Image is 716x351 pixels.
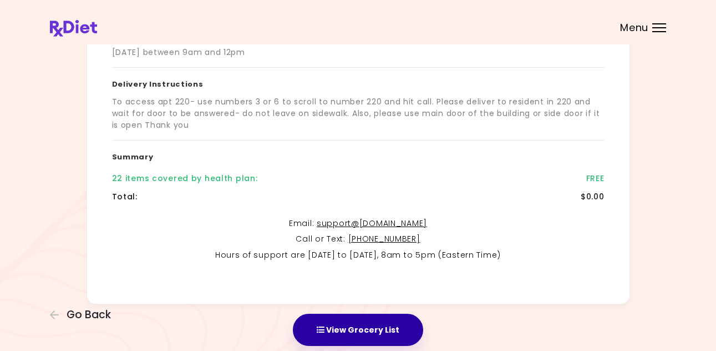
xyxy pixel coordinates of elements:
[67,309,111,321] span: Go Back
[317,218,427,229] a: support@[DOMAIN_NAME]
[112,217,605,230] p: Email :
[112,141,605,169] h3: Summary
[112,249,605,262] p: Hours of support are [DATE] to [DATE], 8am to 5pm (Eastern Time)
[112,68,605,97] h3: Delivery Instructions
[348,233,420,244] a: [PHONE_NUMBER]
[293,314,423,346] button: View Grocery List
[586,173,605,184] div: FREE
[112,47,245,58] div: [DATE] between 9am and 12pm
[112,233,605,246] p: Call or Text :
[112,173,258,184] div: 22 items covered by health plan :
[50,309,116,321] button: Go Back
[112,191,138,203] div: Total :
[50,20,97,37] img: RxDiet
[112,96,605,131] div: To access apt 220- use numbers 3 or 6 to scroll to number 220 and hit call. Please deliver to res...
[581,191,605,203] div: $0.00
[620,23,648,33] span: Menu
